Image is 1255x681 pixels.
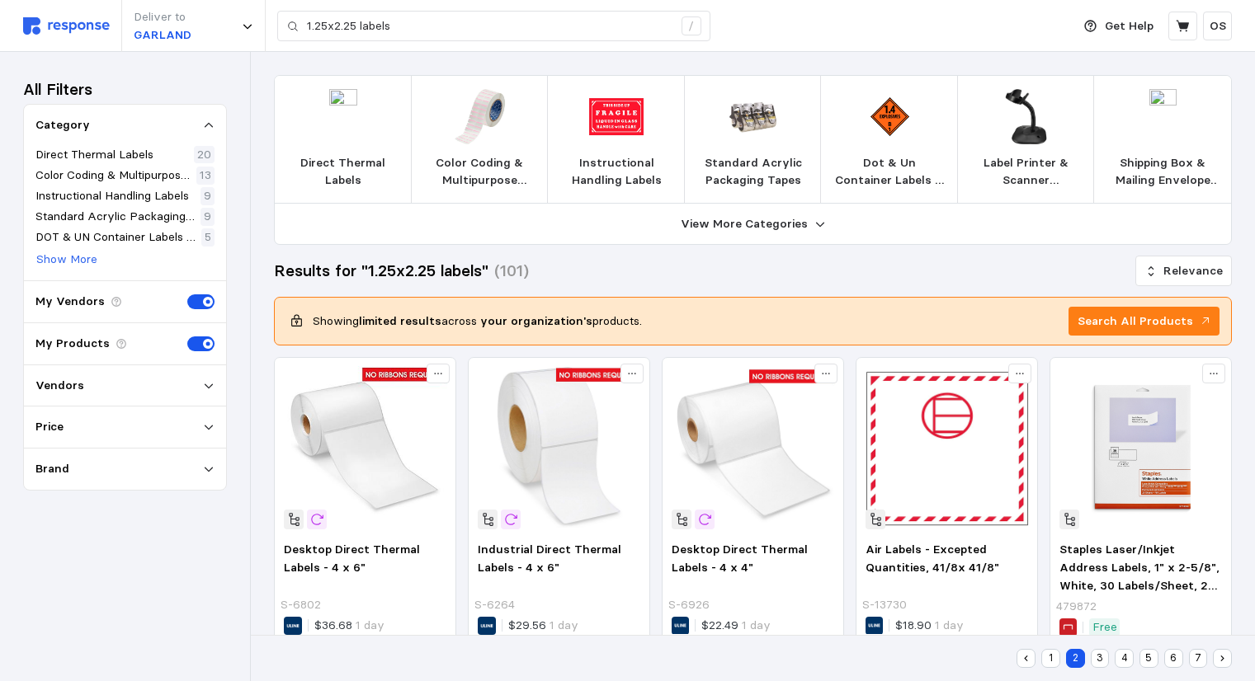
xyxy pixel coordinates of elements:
p: Standard Acrylic Packaging Tapes [698,154,809,190]
p: My Products [35,335,110,353]
button: 4 [1115,649,1134,668]
p: S-6926 [668,596,710,614]
p: Dot & Un Container Labels & Placards [834,154,945,190]
button: Relevance [1135,256,1232,287]
p: 5 [205,228,211,247]
img: S-6802_txt_USEng [284,366,447,529]
p: S-6802 [281,596,321,614]
p: Category [35,116,90,134]
img: S-6926_txt_USEng [672,366,835,529]
button: 5 [1139,649,1158,668]
p: $22.49 [701,617,771,635]
img: 5NHK5_AS01 [1135,89,1191,144]
p: Search All Products [1078,312,1193,331]
p: $36.68 [314,617,385,635]
button: 2 [1066,649,1085,668]
p: GARLAND [134,26,191,45]
p: Vendors [35,377,84,395]
p: Color Coding & Multipurpose Labels [425,154,535,190]
span: 1 day [738,618,771,632]
span: Air Labels - Excepted Quantities, 41/8x 41/8" [866,542,999,575]
span: 1 day [546,618,578,632]
img: svg%3e [23,17,110,35]
button: 3 [1091,649,1110,668]
p: Price [35,418,64,436]
img: BOX_DL1068-1.webp [589,89,644,144]
p: Instructional Handling Labels [35,187,189,205]
button: 6 [1164,649,1183,668]
p: S-6264 [474,596,515,614]
span: Staples Laser/Inkjet Address Labels, 1" x 2-5/8", White, 30 Labels/Sheet, 25 Sheets/Pack (ST18054... [1059,542,1220,610]
p: 479872 [1056,598,1097,616]
p: Shipping Box & Mailing Envelope Labels [1107,154,1218,190]
b: limited results [359,313,441,328]
button: 7 [1189,649,1208,668]
p: S-13730 [862,596,907,614]
p: Direct Thermal Labels [35,146,153,164]
p: View More Categories [681,215,808,233]
img: S-6264_txt_USEng [478,366,641,529]
p: Get Help [1105,17,1154,35]
img: S-13730 [866,366,1029,529]
p: Label Printer & Scanner Accessories [971,154,1082,190]
button: OS [1203,12,1232,40]
p: 20 [197,146,211,164]
p: Brand [35,460,69,478]
button: Get Help [1074,11,1163,42]
p: $29.56 [508,617,578,635]
p: OS [1210,17,1226,35]
input: Search for a product name or SKU [307,12,672,41]
p: Show More [36,251,97,269]
button: View More Categories [275,204,1231,244]
p: 13 [200,167,211,185]
button: Search All Products [1069,307,1220,336]
p: Free [1092,618,1117,636]
p: DOT & UN Container Labels & Placards [35,228,198,247]
span: Desktop Direct Thermal Labels - 4 x 6" [284,542,420,575]
span: Industrial Direct Thermal Labels - 4 x 6" [478,542,621,575]
span: Desktop Direct Thermal Labels - 4 x 4" [672,542,808,575]
p: $18.90 [895,617,964,635]
img: 1E42B32F-9F83-42BB-81F2BCEFD609232F_sc7 [998,89,1054,144]
p: Color Coding & Multipurpose Labels [35,167,193,185]
p: Deliver to [134,8,191,26]
p: Showing across products. [313,312,642,331]
button: Show More [35,250,98,270]
p: 9 [204,187,211,205]
p: Relevance [1163,262,1223,280]
p: Direct Thermal Labels [288,154,399,190]
h3: All Filters [23,78,92,101]
div: / [682,16,701,36]
span: 1 day [932,618,964,632]
span: 1 day [352,618,385,632]
h3: (101) [494,260,529,282]
img: 60DY22_AS01 [316,89,371,144]
b: your organization's [480,313,592,328]
p: 9 [204,208,211,226]
h3: Results for "1.25x2.25 labels" [274,260,488,282]
img: THT-152-494-PK.webp [452,89,507,144]
img: NM_DL44P.webp [862,89,918,144]
p: Instructional Handling Labels [561,154,672,190]
p: My Vendors [35,293,105,311]
p: Standard Acrylic Packaging Tapes [35,208,197,226]
img: L_DUC284983_PK_P.jpg [725,89,781,144]
img: F817D828-E99E-4B45-AB3DC5981FE350C3_sc7 [1059,366,1223,529]
button: 1 [1041,649,1060,668]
